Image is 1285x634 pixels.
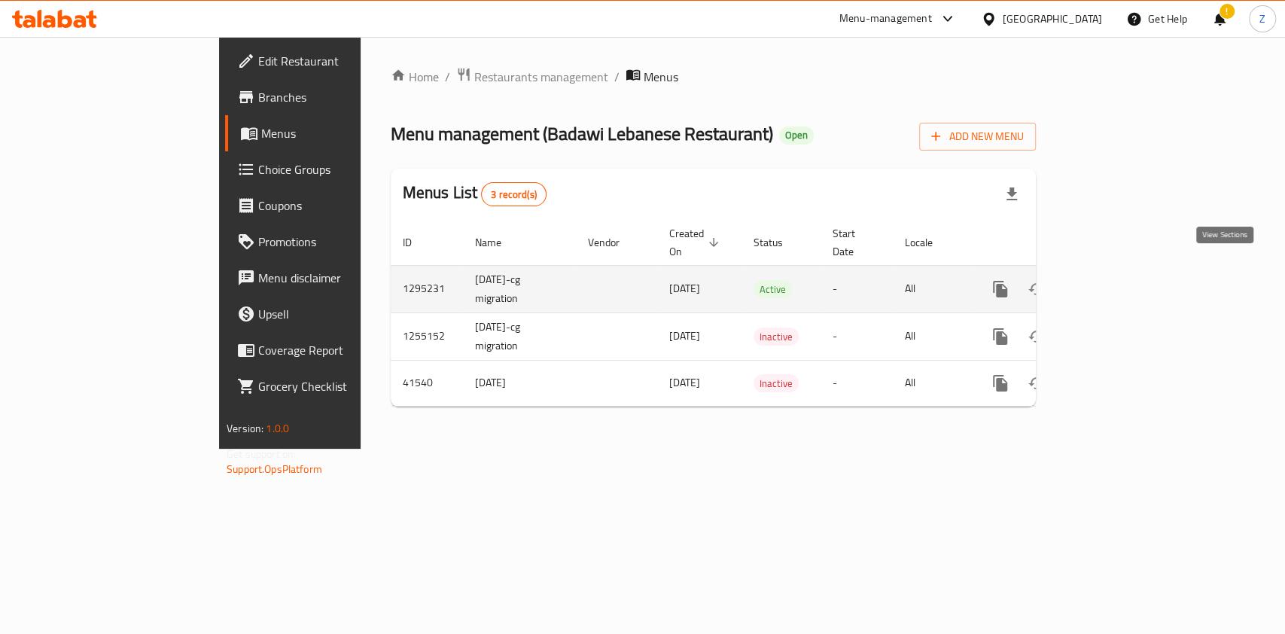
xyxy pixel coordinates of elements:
[931,127,1024,146] span: Add New Menu
[588,233,639,251] span: Vendor
[754,328,799,346] span: Inactive
[463,265,576,312] td: [DATE]-cg migration
[225,296,434,332] a: Upsell
[821,312,893,360] td: -
[258,377,422,395] span: Grocery Checklist
[258,305,422,323] span: Upsell
[227,419,263,438] span: Version:
[445,68,450,86] li: /
[225,368,434,404] a: Grocery Checklist
[982,319,1019,355] button: more
[754,375,799,392] span: Inactive
[227,444,296,464] span: Get support on:
[403,181,547,206] h2: Menus List
[225,151,434,187] a: Choice Groups
[227,459,322,479] a: Support.OpsPlatform
[1259,11,1265,27] span: Z
[821,360,893,406] td: -
[258,52,422,70] span: Edit Restaurant
[754,233,802,251] span: Status
[754,374,799,392] div: Inactive
[833,224,875,261] span: Start Date
[893,360,970,406] td: All
[474,68,608,86] span: Restaurants management
[475,233,521,251] span: Name
[919,123,1036,151] button: Add New Menu
[456,67,608,87] a: Restaurants management
[669,279,700,298] span: [DATE]
[463,360,576,406] td: [DATE]
[669,326,700,346] span: [DATE]
[225,332,434,368] a: Coverage Report
[644,68,678,86] span: Menus
[391,220,1139,407] table: enhanced table
[266,419,289,438] span: 1.0.0
[225,79,434,115] a: Branches
[261,124,422,142] span: Menus
[893,312,970,360] td: All
[258,233,422,251] span: Promotions
[225,260,434,296] a: Menu disclaimer
[614,68,620,86] li: /
[1019,365,1055,401] button: Change Status
[463,312,576,360] td: [DATE]-cg migration
[1003,11,1102,27] div: [GEOGRAPHIC_DATA]
[391,67,1036,87] nav: breadcrumb
[821,265,893,312] td: -
[482,187,546,202] span: 3 record(s)
[754,280,792,298] div: Active
[754,281,792,298] span: Active
[982,271,1019,307] button: more
[779,129,814,142] span: Open
[779,126,814,145] div: Open
[225,224,434,260] a: Promotions
[669,224,723,261] span: Created On
[1019,319,1055,355] button: Change Status
[225,43,434,79] a: Edit Restaurant
[994,176,1030,212] div: Export file
[970,220,1139,266] th: Actions
[258,88,422,106] span: Branches
[893,265,970,312] td: All
[839,10,932,28] div: Menu-management
[258,269,422,287] span: Menu disclaimer
[225,187,434,224] a: Coupons
[669,373,700,392] span: [DATE]
[403,233,431,251] span: ID
[258,341,422,359] span: Coverage Report
[391,117,773,151] span: Menu management ( Badawi Lebanese Restaurant )
[258,160,422,178] span: Choice Groups
[258,197,422,215] span: Coupons
[905,233,952,251] span: Locale
[225,115,434,151] a: Menus
[1019,271,1055,307] button: Change Status
[481,182,547,206] div: Total records count
[982,365,1019,401] button: more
